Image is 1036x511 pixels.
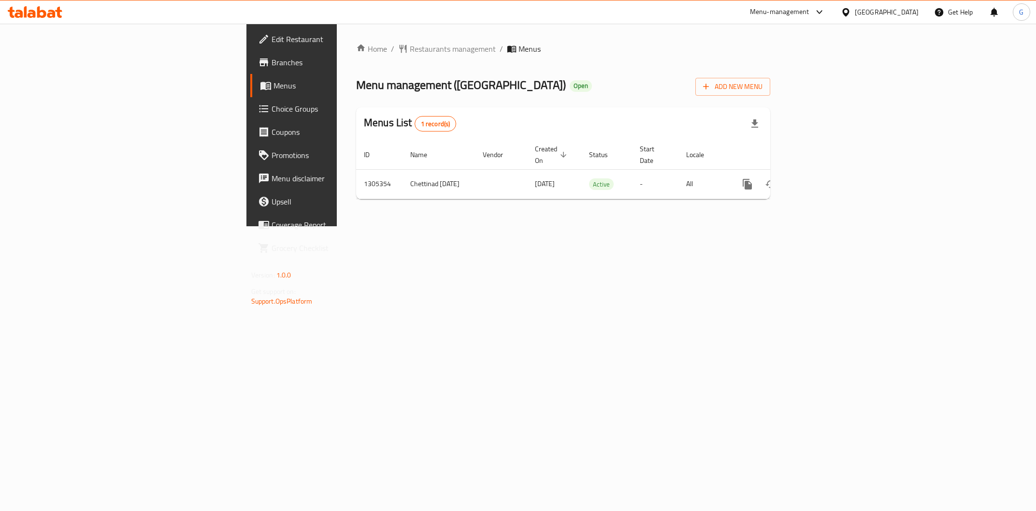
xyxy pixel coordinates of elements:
span: Menu management ( [GEOGRAPHIC_DATA] ) [356,74,566,96]
h2: Menus List [364,116,456,131]
a: Coupons [250,120,419,144]
span: Name [410,149,440,161]
div: Total records count [415,116,457,131]
table: enhanced table [356,140,836,199]
span: 1 record(s) [415,119,456,129]
a: Upsell [250,190,419,213]
span: Grocery Checklist [272,242,412,254]
span: [DATE] [535,177,555,190]
span: Menu disclaimer [272,173,412,184]
span: Created On [535,143,570,166]
span: Choice Groups [272,103,412,115]
span: Restaurants management [410,43,496,55]
button: more [736,173,759,196]
a: Branches [250,51,419,74]
span: Active [589,179,614,190]
a: Menu disclaimer [250,167,419,190]
button: Add New Menu [695,78,770,96]
td: All [678,169,728,199]
div: Export file [743,112,766,135]
a: Restaurants management [398,43,496,55]
div: Menu-management [750,6,809,18]
a: Support.OpsPlatform [251,295,313,307]
button: Change Status [759,173,782,196]
span: Coverage Report [272,219,412,231]
div: Open [570,80,592,92]
span: Start Date [640,143,667,166]
span: Upsell [272,196,412,207]
span: Promotions [272,149,412,161]
a: Promotions [250,144,419,167]
a: Grocery Checklist [250,236,419,260]
a: Edit Restaurant [250,28,419,51]
span: Vendor [483,149,516,161]
div: [GEOGRAPHIC_DATA] [855,7,919,17]
td: Chettinad [DATE] [403,169,475,199]
span: Status [589,149,620,161]
span: Locale [686,149,717,161]
th: Actions [728,140,836,170]
span: Menus [273,80,412,91]
span: Get support on: [251,285,296,298]
span: Branches [272,57,412,68]
td: - [632,169,678,199]
span: 1.0.0 [276,269,291,281]
span: Open [570,82,592,90]
li: / [500,43,503,55]
nav: breadcrumb [356,43,770,55]
a: Coverage Report [250,213,419,236]
span: ID [364,149,382,161]
a: Choice Groups [250,97,419,120]
a: Menus [250,74,419,97]
span: G [1019,7,1023,17]
span: Version: [251,269,275,281]
span: Coupons [272,126,412,138]
span: Add New Menu [703,81,763,93]
span: Menus [518,43,541,55]
span: Edit Restaurant [272,33,412,45]
div: Active [589,178,614,190]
